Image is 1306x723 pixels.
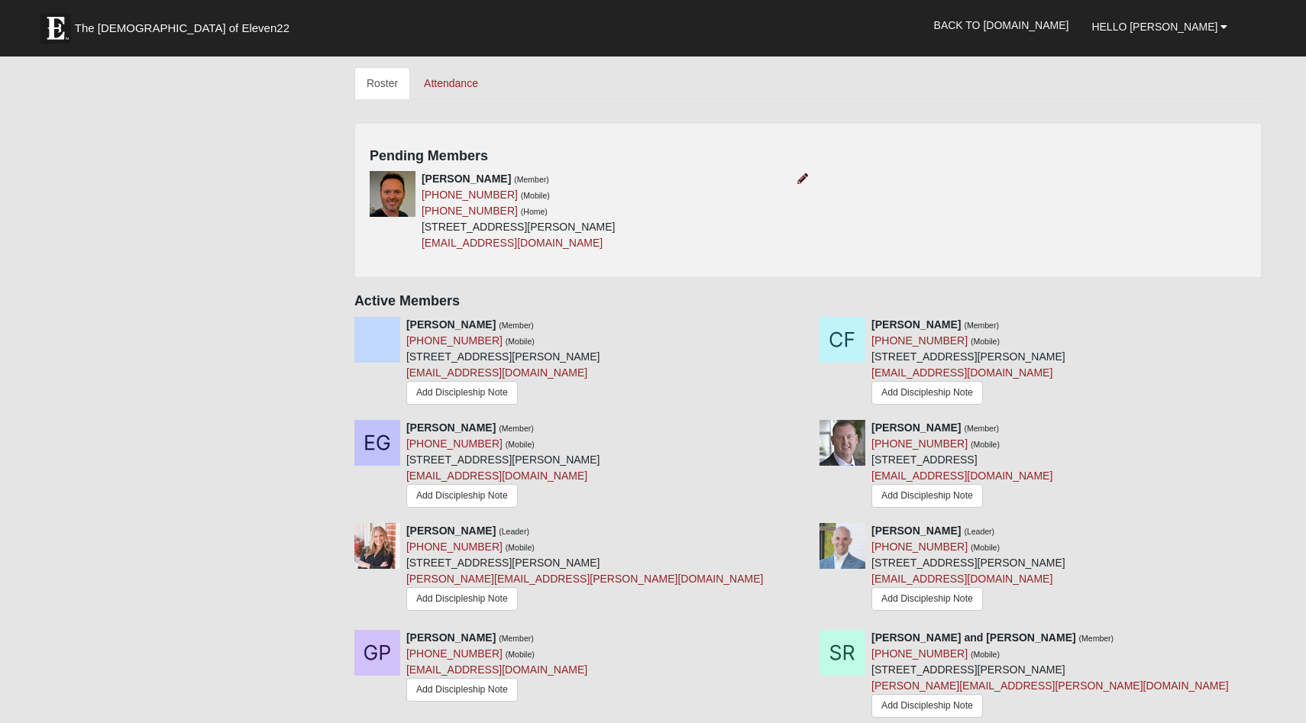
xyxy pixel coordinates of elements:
div: [STREET_ADDRESS][PERSON_NAME] [871,317,1065,408]
span: Hello [PERSON_NAME] [1091,21,1217,33]
div: [STREET_ADDRESS][PERSON_NAME] [422,171,616,251]
small: (Mobile) [506,650,535,659]
a: [PHONE_NUMBER] [422,189,518,201]
a: [PERSON_NAME][EMAIL_ADDRESS][PERSON_NAME][DOMAIN_NAME] [406,573,764,585]
a: [EMAIL_ADDRESS][DOMAIN_NAME] [406,470,587,482]
div: [STREET_ADDRESS][PERSON_NAME] [406,523,764,618]
small: (Member) [964,321,999,330]
small: (Leader) [964,527,994,536]
div: [STREET_ADDRESS][PERSON_NAME] [406,317,600,408]
strong: [PERSON_NAME] [406,318,496,331]
small: (Mobile) [971,440,1000,449]
a: Add Discipleship Note [871,381,983,405]
a: [PHONE_NUMBER] [871,647,968,660]
a: Roster [354,67,410,99]
small: (Leader) [499,527,529,536]
a: [PHONE_NUMBER] [871,437,968,450]
small: (Member) [514,175,549,184]
small: (Member) [964,424,999,433]
a: Add Discipleship Note [871,484,983,508]
a: Add Discipleship Note [406,484,518,508]
a: Add Discipleship Note [871,694,983,718]
small: (Mobile) [506,440,535,449]
small: (Member) [499,321,534,330]
strong: [PERSON_NAME] and [PERSON_NAME] [871,631,1076,644]
a: Add Discipleship Note [406,587,518,611]
a: [PHONE_NUMBER] [406,647,503,660]
strong: [PERSON_NAME] [406,631,496,644]
a: [EMAIL_ADDRESS][DOMAIN_NAME] [871,573,1052,585]
small: (Mobile) [971,543,1000,552]
strong: [PERSON_NAME] [406,421,496,434]
img: Eleven22 logo [40,13,71,44]
div: [STREET_ADDRESS][PERSON_NAME] [406,420,600,512]
small: (Mobile) [506,337,535,346]
small: (Mobile) [521,191,550,200]
h4: Active Members [354,293,1262,310]
a: [PHONE_NUMBER] [406,437,503,450]
a: [PHONE_NUMBER] [871,334,968,347]
a: [EMAIL_ADDRESS][DOMAIN_NAME] [422,237,603,249]
a: Back to [DOMAIN_NAME] [923,6,1081,44]
strong: [PERSON_NAME] [871,524,961,537]
a: [EMAIL_ADDRESS][DOMAIN_NAME] [406,663,587,676]
small: (Member) [499,424,534,433]
small: (Member) [1079,634,1114,643]
strong: [PERSON_NAME] [406,524,496,537]
a: [PHONE_NUMBER] [422,205,518,217]
small: (Home) [521,207,548,216]
strong: [PERSON_NAME] [422,173,511,185]
small: (Mobile) [971,650,1000,659]
a: The [DEMOGRAPHIC_DATA] of Eleven22 [33,5,338,44]
a: [PHONE_NUMBER] [406,334,503,347]
strong: [PERSON_NAME] [871,421,961,434]
a: Add Discipleship Note [871,587,983,611]
h4: Pending Members [370,148,1246,165]
a: Attendance [412,67,490,99]
small: (Member) [499,634,534,643]
a: [EMAIL_ADDRESS][DOMAIN_NAME] [871,366,1052,379]
span: The [DEMOGRAPHIC_DATA] of Eleven22 [75,21,289,36]
div: [STREET_ADDRESS][PERSON_NAME] [871,523,1065,615]
small: (Mobile) [971,337,1000,346]
a: [EMAIL_ADDRESS][DOMAIN_NAME] [406,366,587,379]
small: (Mobile) [506,543,535,552]
a: Hello [PERSON_NAME] [1080,8,1239,46]
a: [EMAIL_ADDRESS][DOMAIN_NAME] [871,470,1052,482]
strong: [PERSON_NAME] [871,318,961,331]
a: Add Discipleship Note [406,678,518,702]
a: [PHONE_NUMBER] [871,541,968,553]
a: [PHONE_NUMBER] [406,541,503,553]
div: [STREET_ADDRESS] [871,420,1052,512]
a: Add Discipleship Note [406,381,518,405]
a: [PERSON_NAME][EMAIL_ADDRESS][PERSON_NAME][DOMAIN_NAME] [871,679,1229,692]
